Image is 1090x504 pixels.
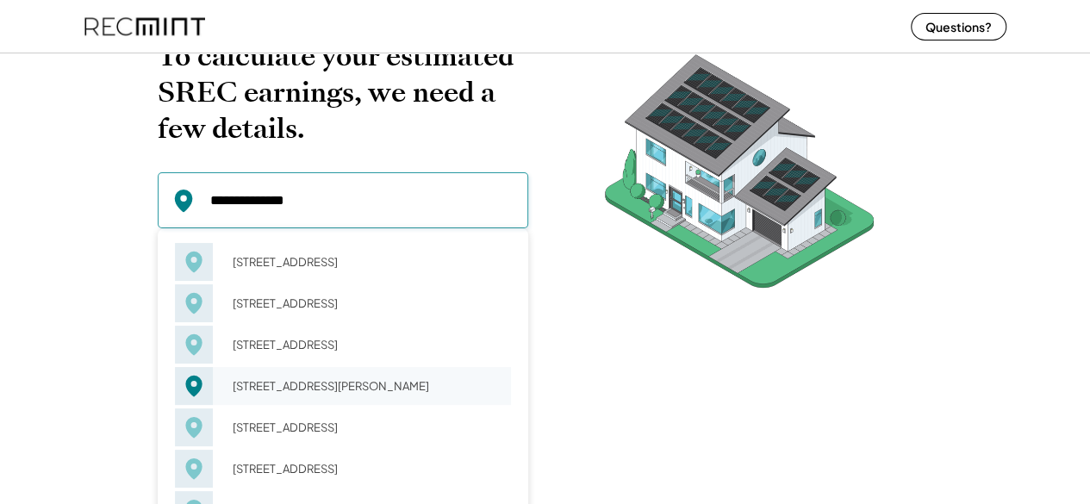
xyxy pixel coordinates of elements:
[221,415,511,439] div: [STREET_ADDRESS]
[221,457,511,481] div: [STREET_ADDRESS]
[158,38,528,146] h2: To calculate your estimated SREC earnings, we need a few details.
[221,291,511,315] div: [STREET_ADDRESS]
[221,374,511,398] div: [STREET_ADDRESS][PERSON_NAME]
[221,333,511,357] div: [STREET_ADDRESS]
[911,13,1006,40] button: Questions?
[84,3,205,49] img: recmint-logotype%403x%20%281%29.jpeg
[571,38,907,314] img: RecMintArtboard%207.png
[221,250,511,274] div: [STREET_ADDRESS]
